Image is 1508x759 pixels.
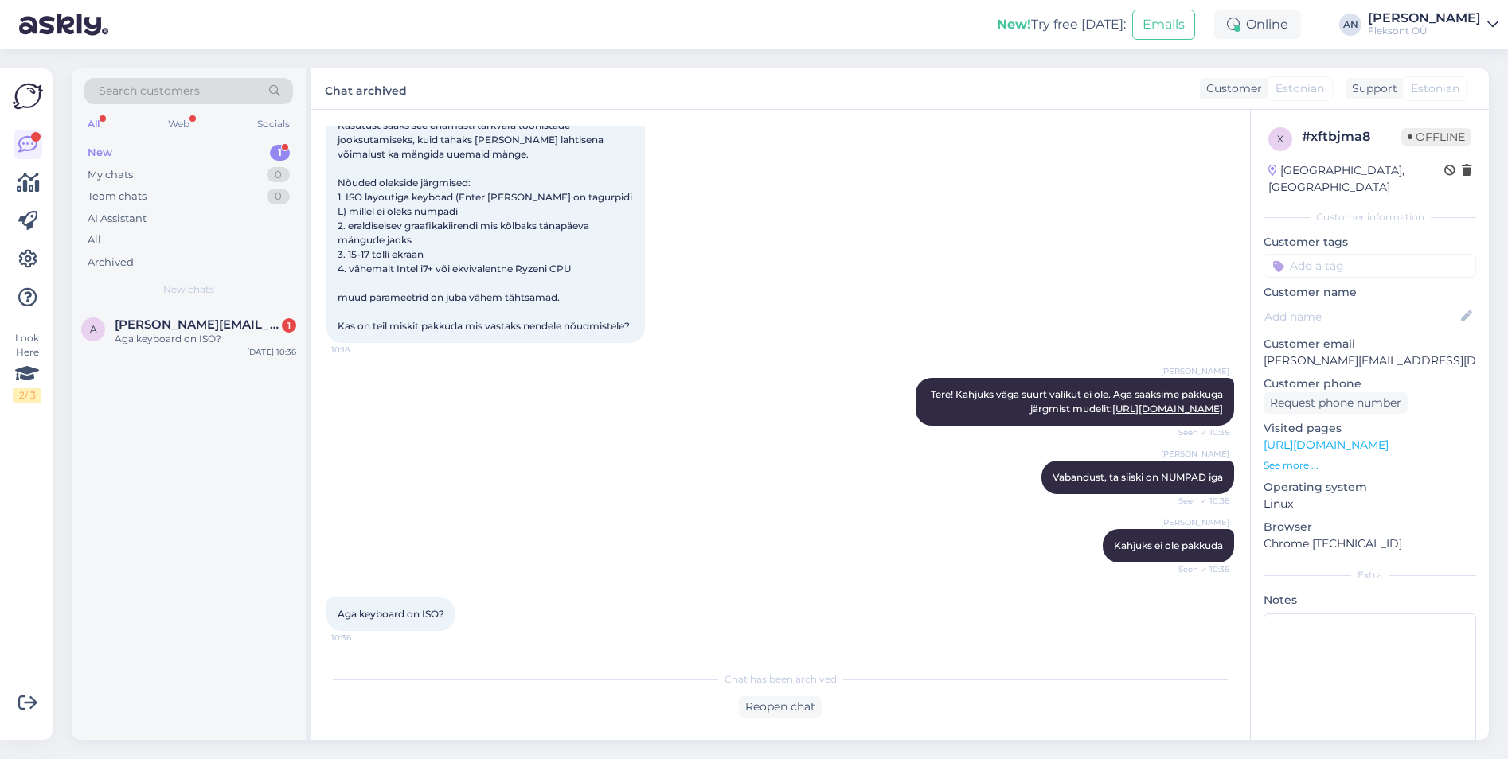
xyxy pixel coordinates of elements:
[1368,12,1481,25] div: [PERSON_NAME]
[1264,568,1476,582] div: Extra
[1170,495,1229,507] span: Seen ✓ 10:36
[13,388,41,403] div: 2 / 3
[325,78,407,99] label: Chat archived
[1264,392,1408,414] div: Request phone number
[1264,535,1476,552] p: Chrome [TECHNICAL_ID]
[739,696,822,718] div: Reopen chat
[1053,471,1223,483] span: Vabandust, ta siiski on NUMPAD iga
[1264,420,1476,437] p: Visited pages
[1411,80,1459,97] span: Estonian
[88,145,112,161] div: New
[1264,519,1476,535] p: Browser
[165,114,193,134] div: Web
[1264,592,1476,609] p: Notes
[267,167,290,183] div: 0
[13,331,41,403] div: Look Here
[1170,426,1229,438] span: Seen ✓ 10:35
[331,344,391,356] span: 10:18
[1264,254,1476,278] input: Add a tag
[1264,479,1476,496] p: Operating system
[247,346,296,358] div: [DATE] 10:36
[1161,516,1229,528] span: [PERSON_NAME]
[254,114,293,134] div: Socials
[1276,80,1324,97] span: Estonian
[84,114,103,134] div: All
[1346,80,1397,97] div: Support
[13,81,43,111] img: Askly Logo
[1114,539,1223,551] span: Kahjuks ei ole pakkuda
[1264,352,1476,369] p: [PERSON_NAME][EMAIL_ADDRESS][DOMAIN_NAME]
[1302,127,1401,146] div: # xftbjma8
[1401,128,1471,146] span: Offline
[1277,133,1283,145] span: x
[1264,234,1476,251] p: Customer tags
[1112,403,1223,415] a: [URL][DOMAIN_NAME]
[1264,496,1476,512] p: Linux
[1368,25,1481,37] div: Fleksont OÜ
[1264,308,1458,325] input: Add name
[1161,365,1229,377] span: [PERSON_NAME]
[115,332,296,346] div: Aga keyboard on ISO?
[88,211,147,227] div: AI Assistant
[997,15,1126,34] div: Try free [DATE]:
[270,145,290,161] div: 1
[338,608,444,620] span: Aga keyboard on ISO?
[1268,162,1444,196] div: [GEOGRAPHIC_DATA], [GEOGRAPHIC_DATA]
[1200,80,1262,97] div: Customer
[931,388,1225,415] span: Tere! Kahjuks väga suurt valikut ei ole. Aga saaksime pakkuga järgmist mudelit:
[163,282,214,297] span: New chats
[1161,448,1229,460] span: [PERSON_NAME]
[88,255,134,271] div: Archived
[90,323,97,335] span: a
[725,672,837,687] span: Chat has been archived
[88,189,147,204] div: Team chats
[1264,458,1476,473] p: See more ...
[267,189,290,204] div: 0
[1214,10,1301,39] div: Online
[282,318,296,333] div: 1
[115,317,280,332] span: andres.meidla@gmail.com
[1170,563,1229,575] span: Seen ✓ 10:36
[1368,12,1498,37] a: [PERSON_NAME]Fleksont OÜ
[99,83,200,99] span: Search customers
[331,632,391,644] span: 10:36
[88,167,133,183] div: My chats
[1264,210,1476,224] div: Customer information
[1264,284,1476,301] p: Customer name
[88,232,101,248] div: All
[1264,376,1476,392] p: Customer phone
[1339,14,1361,36] div: AN
[1264,336,1476,352] p: Customer email
[1264,438,1389,452] a: [URL][DOMAIN_NAME]
[997,17,1031,32] b: New!
[1132,10,1195,40] button: Emails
